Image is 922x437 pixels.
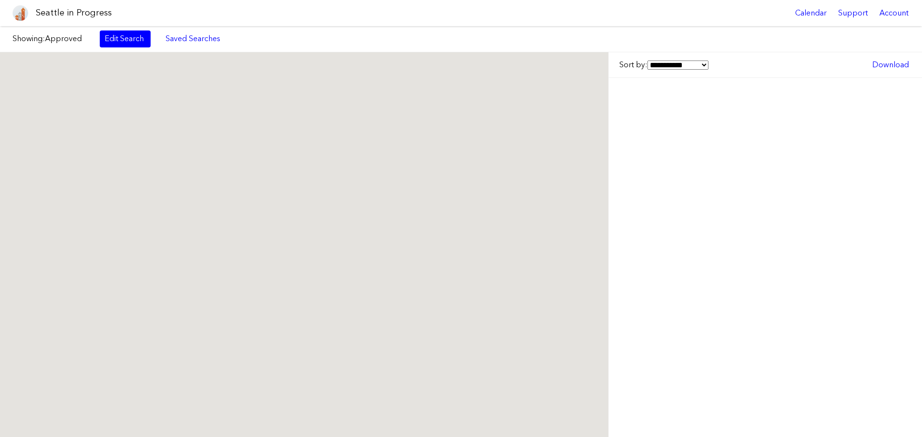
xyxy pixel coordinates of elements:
[45,34,82,43] span: Approved
[36,7,112,19] h1: Seattle in Progress
[619,60,708,70] label: Sort by:
[13,5,28,21] img: favicon-96x96.png
[647,60,708,70] select: Sort by:
[160,30,226,47] a: Saved Searches
[100,30,151,47] a: Edit Search
[867,57,914,73] a: Download
[13,33,90,44] label: Showing:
